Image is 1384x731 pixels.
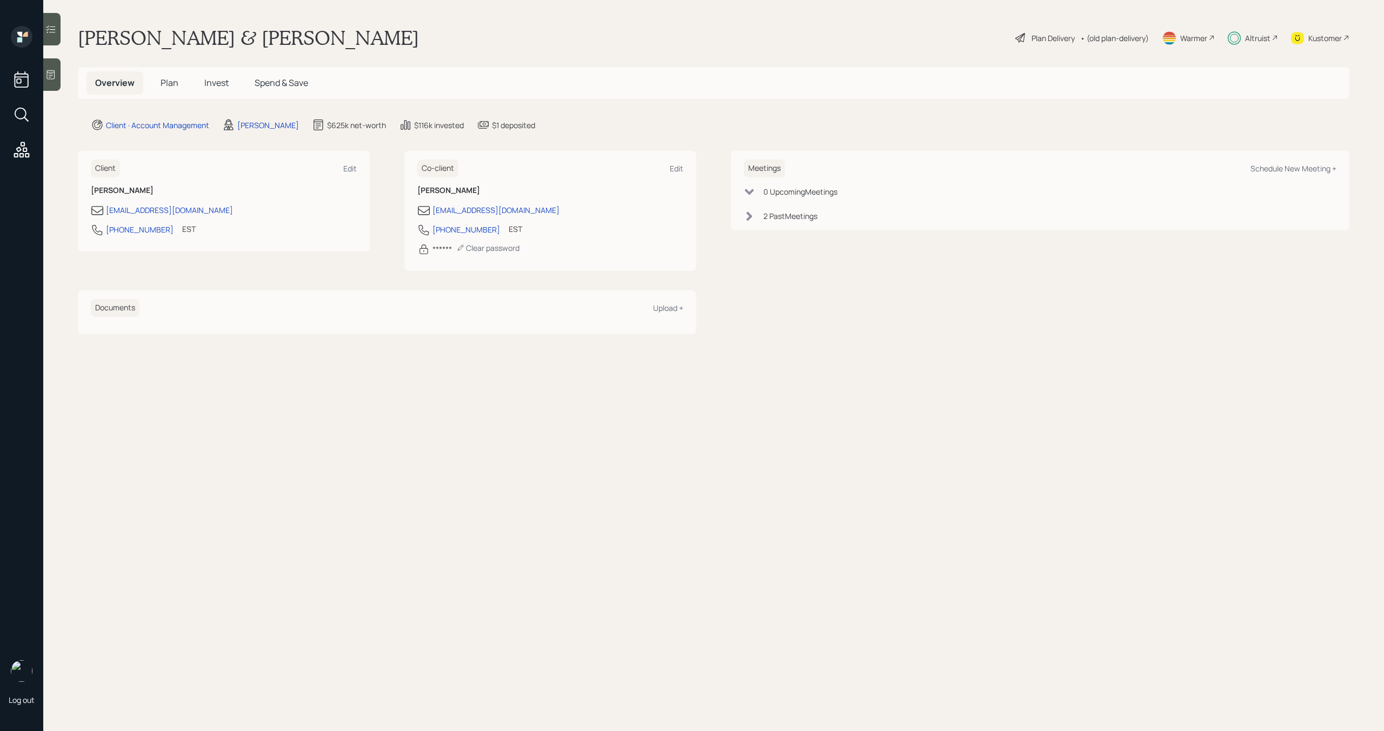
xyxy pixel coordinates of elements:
div: Kustomer [1308,32,1342,44]
div: $625k net-worth [327,119,386,131]
div: Schedule New Meeting + [1250,163,1336,174]
span: Invest [204,77,229,89]
div: Log out [9,695,35,705]
div: Plan Delivery [1032,32,1075,44]
div: 0 Upcoming Meeting s [763,186,837,197]
div: Warmer [1180,32,1207,44]
div: EST [182,223,196,235]
h6: Documents [91,299,139,317]
h6: [PERSON_NAME] [91,186,357,195]
h6: [PERSON_NAME] [417,186,683,195]
div: 2 Past Meeting s [763,210,817,222]
div: $116k invested [414,119,464,131]
div: Edit [670,163,683,174]
div: Upload + [653,303,683,313]
div: Client · Account Management [106,119,209,131]
div: Clear password [456,243,520,253]
img: michael-russo-headshot.png [11,660,32,682]
span: Spend & Save [255,77,308,89]
div: $1 deposited [492,119,535,131]
h1: [PERSON_NAME] & [PERSON_NAME] [78,26,419,50]
div: [PHONE_NUMBER] [106,224,174,235]
span: Overview [95,77,135,89]
div: Altruist [1245,32,1270,44]
div: [PERSON_NAME] [237,119,299,131]
div: Edit [343,163,357,174]
span: Plan [161,77,178,89]
div: • (old plan-delivery) [1080,32,1149,44]
div: [EMAIL_ADDRESS][DOMAIN_NAME] [106,204,233,216]
div: [EMAIL_ADDRESS][DOMAIN_NAME] [432,204,560,216]
h6: Client [91,160,120,177]
div: [PHONE_NUMBER] [432,224,500,235]
div: EST [509,223,522,235]
h6: Co-client [417,160,458,177]
h6: Meetings [744,160,785,177]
